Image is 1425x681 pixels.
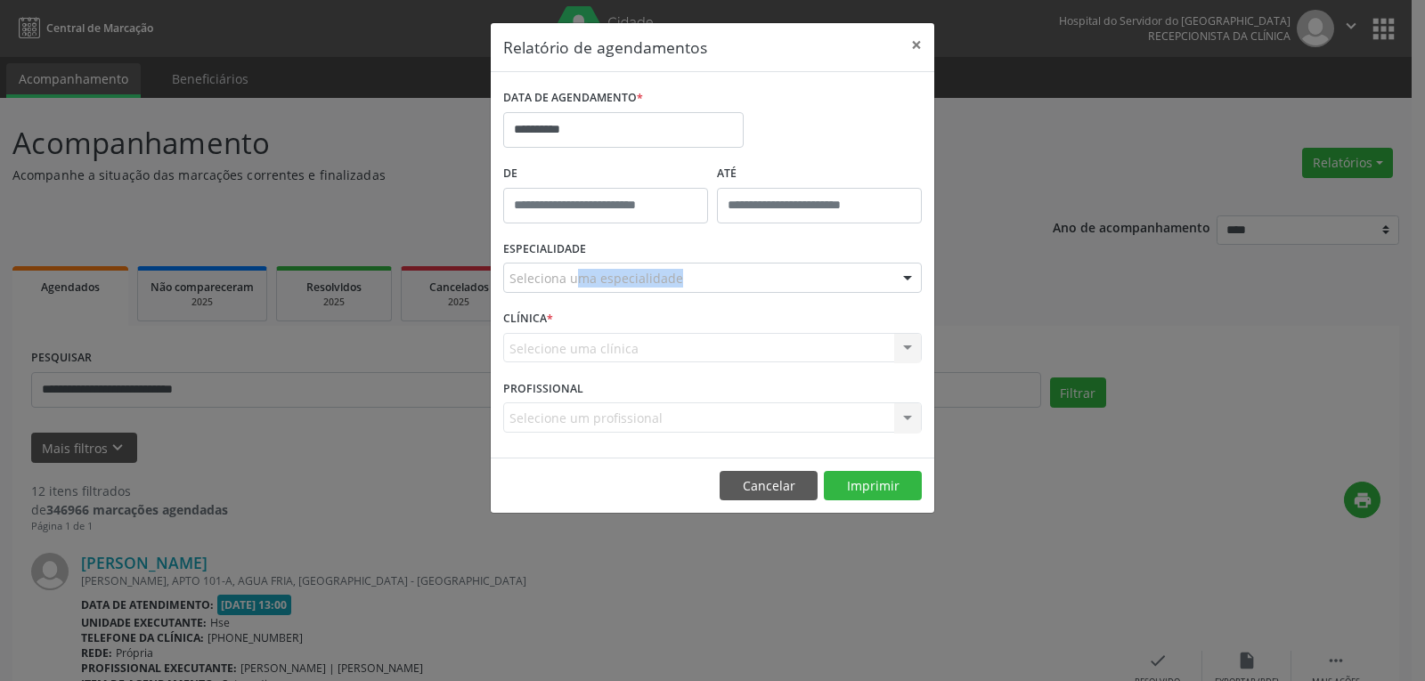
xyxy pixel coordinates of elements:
[503,85,643,112] label: DATA DE AGENDAMENTO
[899,23,934,67] button: Close
[824,471,922,501] button: Imprimir
[503,36,707,59] h5: Relatório de agendamentos
[503,160,708,188] label: De
[503,375,583,402] label: PROFISSIONAL
[509,269,683,288] span: Seleciona uma especialidade
[503,236,586,263] label: ESPECIALIDADE
[717,160,922,188] label: ATÉ
[503,305,553,333] label: CLÍNICA
[720,471,818,501] button: Cancelar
